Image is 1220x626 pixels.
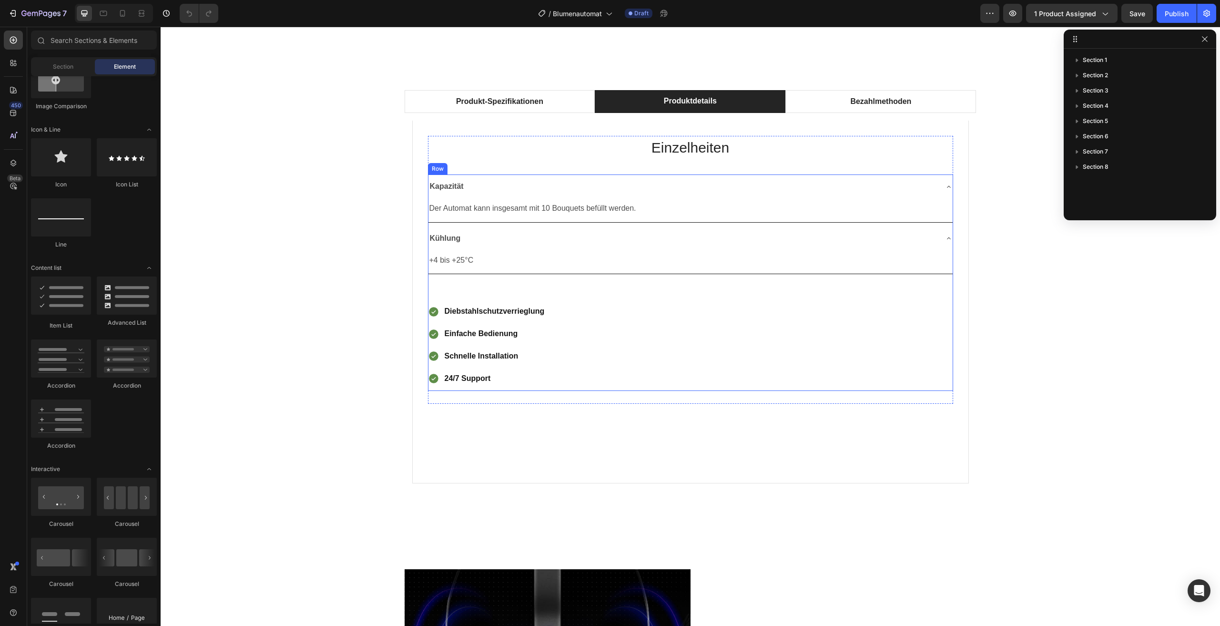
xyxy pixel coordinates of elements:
button: Publish [1157,4,1197,23]
span: Toggle open [142,122,157,137]
span: Section 7 [1083,147,1108,156]
div: Accordion [31,441,91,450]
button: 7 [4,4,71,23]
span: Icon & Line [31,125,61,134]
p: Produkt-Spezifikationen [295,69,383,81]
span: Section 3 [1083,86,1108,95]
p: Produktdetails [503,69,556,80]
div: Item List [31,321,91,330]
div: 450 [9,102,23,109]
div: Image Comparison [31,102,91,111]
p: Der Automat kann insgesamt mit 10 Bouquets befüllt werden. [269,175,791,189]
span: Section 5 [1083,116,1108,126]
div: Advanced List [97,318,157,327]
span: Section 8 [1083,162,1108,172]
div: Carousel [31,580,91,588]
button: Save [1121,4,1153,23]
div: Carousel [31,520,91,528]
span: Toggle open [142,260,157,276]
span: Save [1129,10,1145,18]
button: 1 product assigned [1026,4,1118,23]
div: Beta [7,174,23,182]
p: 7 [62,8,67,19]
div: Line [31,240,91,249]
div: Accordion [31,381,91,390]
span: Section 2 [1083,71,1108,80]
span: Content list [31,264,61,272]
span: Element [114,62,136,71]
div: Undo/Redo [180,4,218,23]
span: Toggle open [142,462,157,477]
p: Bezahlmethoden [690,69,751,81]
div: Carousel [97,580,157,588]
p: Schnelle Installation [284,323,384,337]
strong: Kühlung [269,207,300,216]
h2: Einzelheiten [267,109,793,133]
span: Blumenautomat [553,9,602,19]
p: Diebstahlschutzverrieglung [284,278,384,292]
span: 1 product assigned [1034,9,1096,19]
div: Accordion [97,381,157,390]
strong: Kapazität [269,155,303,164]
span: Section 1 [1083,55,1107,65]
div: Open Intercom Messenger [1188,579,1210,602]
span: +4 bis +25°C [269,229,313,237]
span: Interactive [31,465,60,473]
div: Carousel [97,520,157,528]
p: Einfache Bedienung [284,300,384,314]
p: 24/7 Support [284,345,384,359]
div: Icon List [97,180,157,189]
input: Search Sections & Elements [31,31,157,50]
iframe: Design area [161,27,1220,626]
div: Icon [31,180,91,189]
span: Section [53,62,73,71]
div: Row [269,138,285,146]
span: Section 6 [1083,132,1108,141]
span: Draft [634,9,649,18]
span: / [549,9,551,19]
span: Section 4 [1083,101,1108,111]
div: Publish [1165,9,1189,19]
